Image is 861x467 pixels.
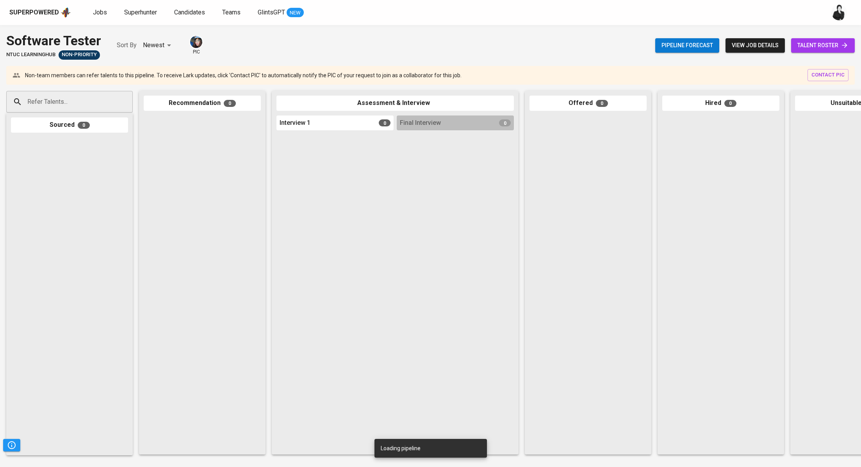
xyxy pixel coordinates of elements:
[724,100,736,107] span: 0
[174,8,207,18] a: Candidates
[117,41,137,50] p: Sort By
[287,9,304,17] span: NEW
[726,38,785,53] button: view job details
[6,51,55,59] span: NTUC LearningHub
[3,439,20,451] button: Pipeline Triggers
[144,96,261,111] div: Recommendation
[124,8,159,18] a: Superhunter
[143,41,164,50] p: Newest
[93,8,109,18] a: Jobs
[189,35,203,55] div: pic
[124,9,157,16] span: Superhunter
[499,119,511,126] span: 0
[61,7,71,18] img: app logo
[258,8,304,18] a: GlintsGPT NEW
[276,96,514,111] div: Assessment & Interview
[174,9,205,16] span: Candidates
[59,50,100,60] div: Sufficient Talents in Pipeline
[6,31,101,50] div: Software Tester
[222,8,242,18] a: Teams
[258,9,285,16] span: GlintsGPT
[661,41,713,50] span: Pipeline forecast
[379,119,390,126] span: 0
[93,9,107,16] span: Jobs
[9,8,59,17] div: Superpowered
[811,71,845,80] span: contact pic
[222,9,241,16] span: Teams
[59,51,100,59] span: Non-Priority
[78,122,90,129] span: 0
[808,69,849,81] button: contact pic
[655,38,719,53] button: Pipeline forecast
[791,38,855,53] a: talent roster
[143,38,174,53] div: Newest
[400,119,441,128] span: Final Interview
[381,441,421,455] div: Loading pipeline
[128,101,130,103] button: Open
[11,117,128,133] div: Sourced
[224,100,236,107] span: 0
[596,100,608,107] span: 0
[25,71,462,79] p: Non-team members can refer talents to this pipeline. To receive Lark updates, click 'Contact PIC'...
[9,7,71,18] a: Superpoweredapp logo
[529,96,647,111] div: Offered
[190,36,202,48] img: diazagista@glints.com
[662,96,779,111] div: Hired
[831,5,847,20] img: medwi@glints.com
[732,41,779,50] span: view job details
[280,119,310,128] span: Interview 1
[797,41,849,50] span: talent roster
